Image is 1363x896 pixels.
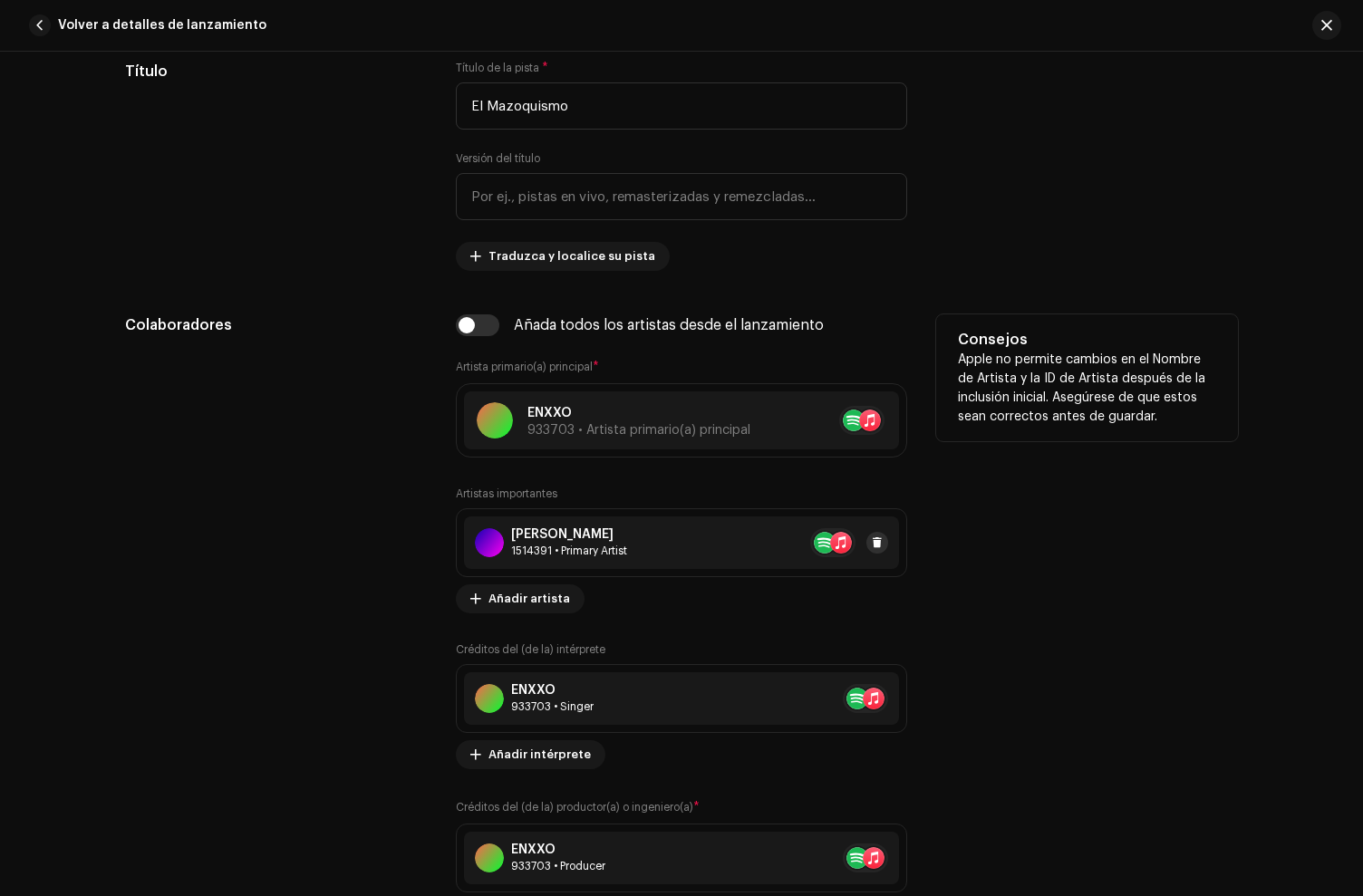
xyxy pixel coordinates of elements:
[511,683,594,698] div: ENXXO
[456,151,540,166] label: Versión del título
[456,173,907,220] input: Por ej., pistas en vivo, remasterizadas y remezcladas...
[527,424,750,437] span: 933703 • Artista primario(a) principal
[958,329,1216,351] h5: Consejos
[514,318,824,332] div: Añada todos los artistas desde el lanzamiento
[456,361,593,372] small: Artista primario(a) principal
[456,61,548,75] label: Título de la pista
[456,584,585,613] button: Añadir artista
[125,61,427,82] h5: Título
[456,802,693,813] small: Créditos del (de la) productor(a) o ingeniero(a)
[456,642,605,657] label: Créditos del (de la) intérprete
[456,242,670,271] button: Traduzca y localice su pista
[488,238,655,275] span: Traduzca y localice su pista
[456,82,907,130] input: Ingrese el nombre de la pista
[958,351,1216,427] p: Apple no permite cambios en el Nombre de Artista y la ID de Artista después de la inclusión inici...
[511,859,605,873] div: Producer
[456,487,557,501] label: Artistas importantes
[125,314,427,336] h5: Colaboradores
[511,843,605,857] div: ENXXO
[511,527,627,542] div: [PERSON_NAME]
[488,737,591,773] span: Añadir intérprete
[527,404,750,423] p: ENXXO
[488,581,570,617] span: Añadir artista
[511,544,627,558] div: Primary Artist
[456,740,605,769] button: Añadir intérprete
[511,699,594,714] div: Singer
